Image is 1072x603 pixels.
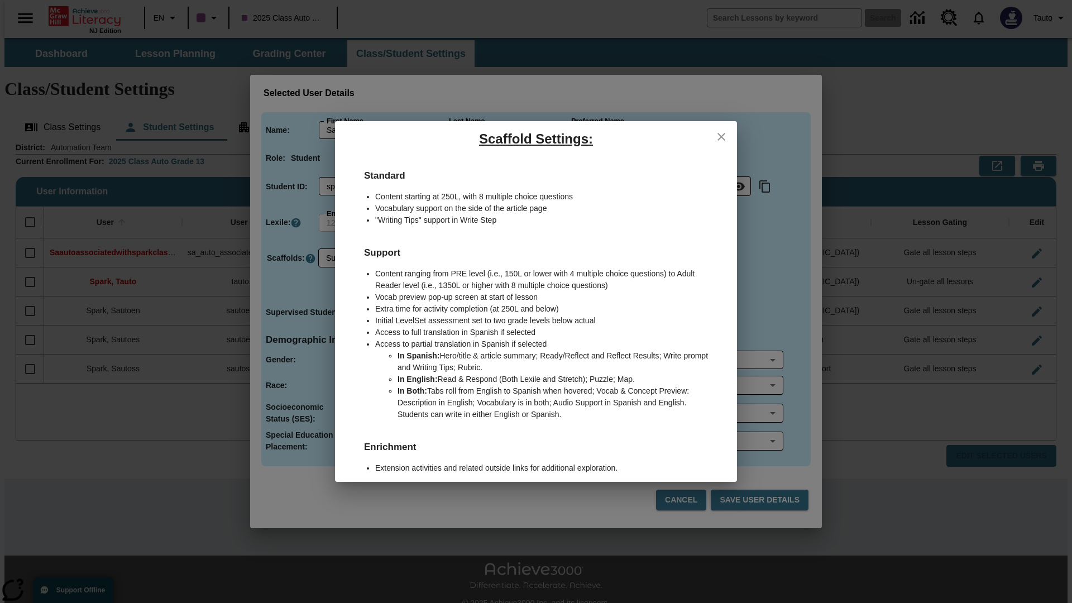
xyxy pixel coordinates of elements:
[398,350,719,374] li: Hero/title & article summary; Ready/Reflect and Reflect Results; Write prompt and Writing Tips; R...
[398,374,719,385] li: Read & Respond (Both Lexile and Stretch); Puzzle; Map.
[375,268,719,291] li: Content ranging from PRE level (i.e., 150L or lower with 4 multiple choice questions) to Adult Re...
[375,191,719,203] li: Content starting at 250L, with 8 multiple choice questions
[353,428,719,454] h6: Enrichment
[375,214,719,226] li: "Writing Tips" support in Write Step
[398,385,719,420] li: Tabs roll from English to Spanish when hovered; Vocab & Concept Preview: Description in English; ...
[353,234,719,260] h6: Support
[375,315,719,327] li: Initial LevelSet assessment set to two grade levels below actual
[375,303,719,315] li: Extra time for activity completion (at 250L and below)
[375,327,719,338] li: Access to full translation in Spanish if selected
[353,157,719,183] h6: Standard
[375,203,719,214] li: Vocabulary support on the side of the article page
[398,351,439,360] b: In Spanish:
[375,291,719,303] li: Vocab preview pop-up screen at start of lesson
[375,338,719,350] li: Access to partial translation in Spanish if selected
[710,126,733,148] button: close
[398,375,438,384] b: In English:
[375,462,719,474] li: Extension activities and related outside links for additional exploration.
[398,386,427,395] b: In Both:
[335,121,737,157] h5: Scaffold Settings:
